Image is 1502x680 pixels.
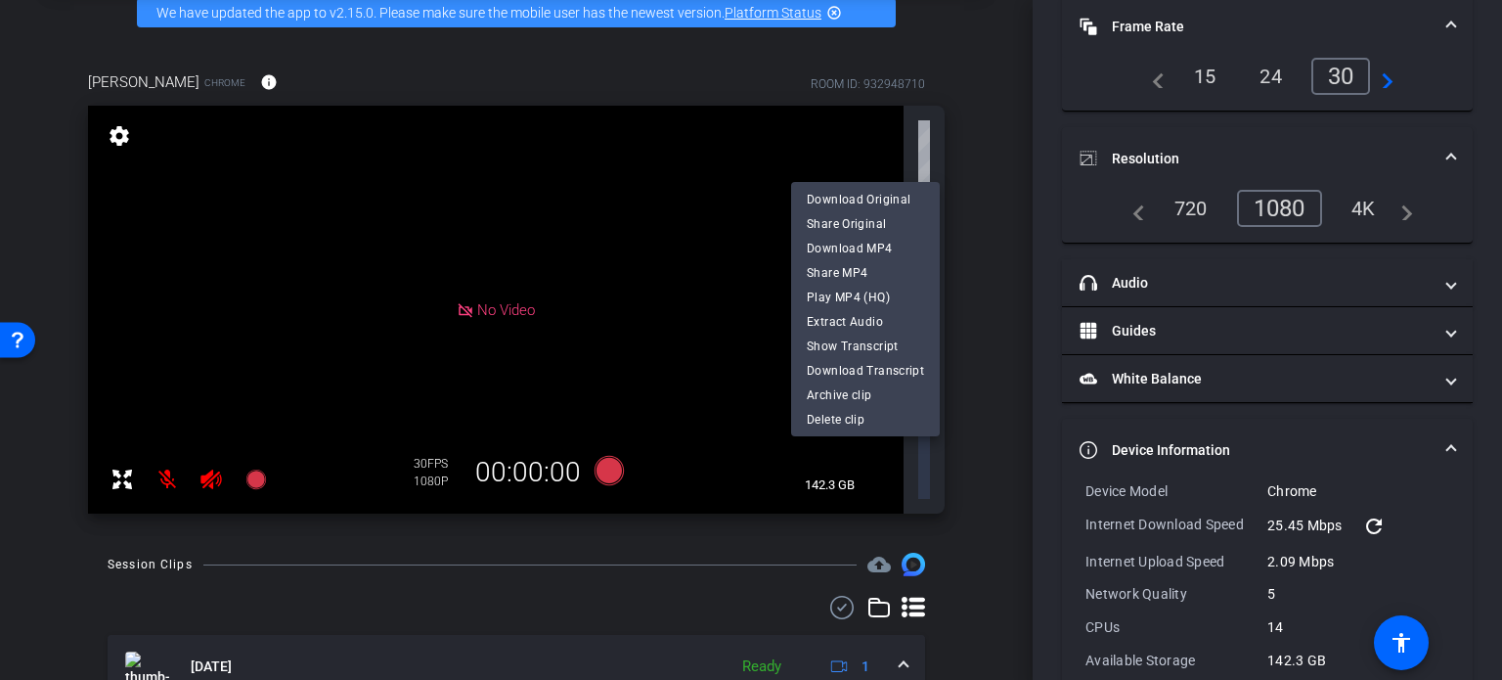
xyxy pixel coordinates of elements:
span: Show Transcript [807,335,924,358]
span: Archive clip [807,384,924,407]
span: Download MP4 [807,237,924,260]
span: Delete clip [807,408,924,431]
span: Play MP4 (HQ) [807,286,924,309]
span: Extract Audio [807,310,924,334]
span: Share Original [807,212,924,236]
span: Download Transcript [807,359,924,383]
span: Share MP4 [807,261,924,285]
span: Download Original [807,188,924,211]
